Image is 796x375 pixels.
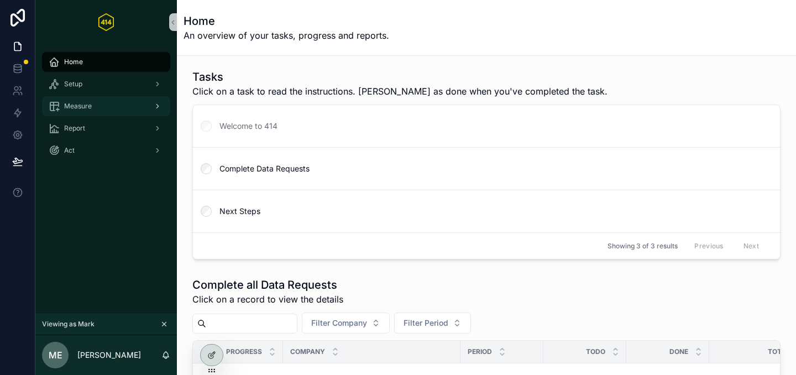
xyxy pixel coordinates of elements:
h1: Complete all Data Requests [192,277,343,293]
span: Company [290,347,325,356]
a: Welcome to 414 [193,105,780,147]
span: Total [768,347,790,356]
span: Act [64,146,75,155]
span: Filter Company [311,317,367,329]
span: Todo [586,347,605,356]
span: Next Steps [219,206,767,217]
span: Home [64,58,83,66]
span: Progress [226,347,262,356]
span: Done [669,347,688,356]
a: Home [42,52,170,72]
a: Setup [42,74,170,94]
span: Complete Data Requests [219,163,767,174]
span: An overview of your tasks, progress and reports. [184,29,389,42]
span: Welcome to 414 [219,121,767,132]
span: Measure [64,102,92,111]
p: [PERSON_NAME] [77,350,141,361]
span: ME [49,348,62,362]
a: Report [42,118,170,138]
a: Next Steps [193,190,780,232]
h1: Tasks [192,69,608,85]
span: Filter Period [404,317,448,329]
span: Viewing as Mark [42,320,95,329]
span: Showing 3 of 3 results [608,242,678,251]
span: Click on a task to read the instructions. [PERSON_NAME] as done when you've completed the task. [192,85,608,98]
span: Setup [64,80,82,88]
div: scrollable content [35,44,177,175]
a: Measure [42,96,170,116]
h1: Home [184,13,389,29]
a: Complete Data Requests [193,147,780,190]
span: Period [468,347,492,356]
a: Act [42,140,170,160]
button: Select Button [394,312,471,334]
span: Click on a record to view the details [192,293,343,306]
button: Select Button [302,312,390,334]
img: App logo [98,13,114,31]
span: Report [64,124,85,133]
